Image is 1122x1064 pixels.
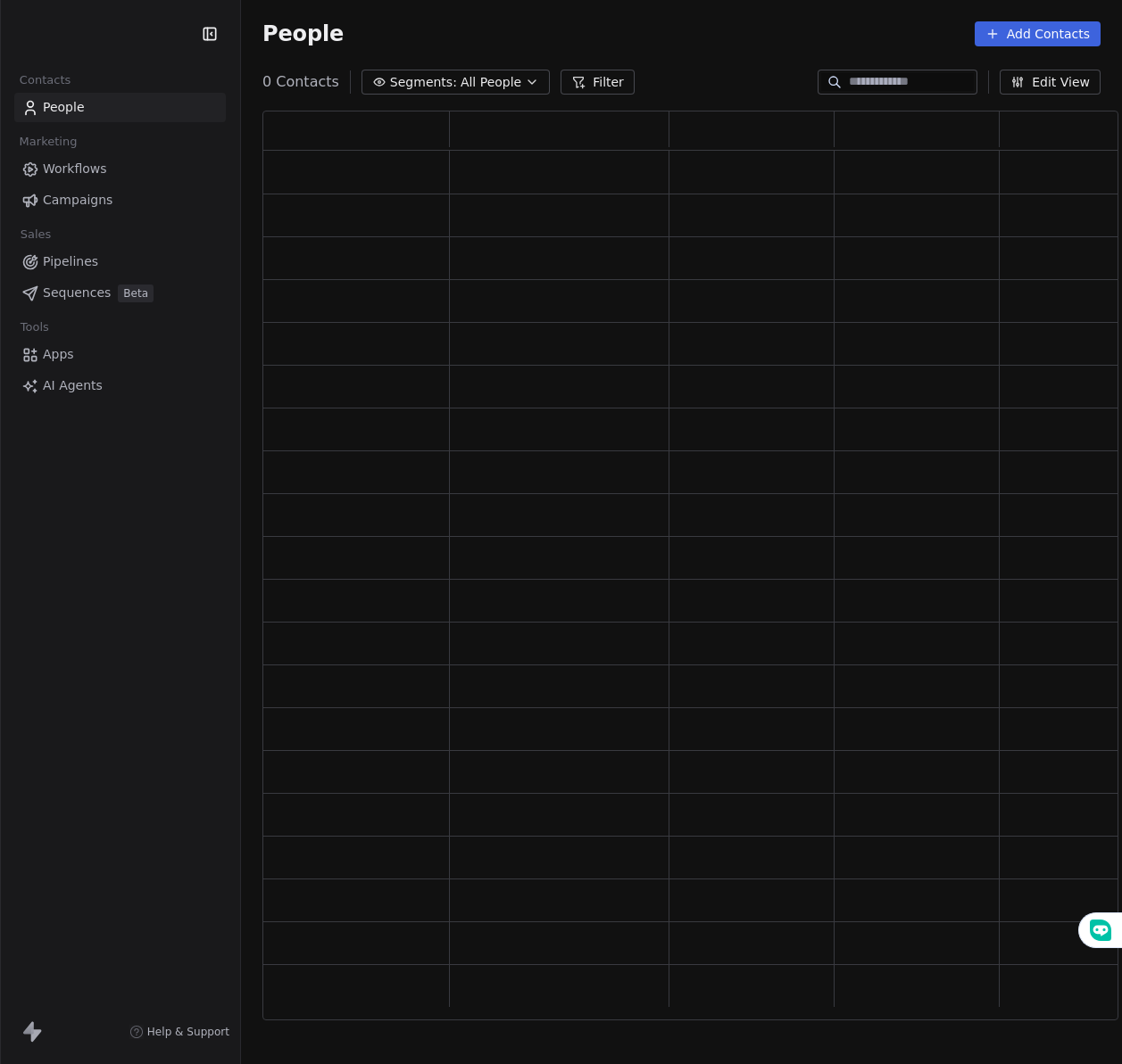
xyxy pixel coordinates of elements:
[12,314,56,341] span: Tools
[461,73,521,92] span: All People
[43,252,98,271] span: Pipelines
[43,98,85,117] span: People
[262,21,344,47] span: People
[129,1025,229,1039] a: Help & Support
[43,284,111,302] span: Sequences
[14,278,226,308] a: SequencesBeta
[14,154,226,184] a: Workflows
[390,73,457,92] span: Segments:
[1000,70,1101,95] button: Edit View
[43,191,112,210] span: Campaigns
[14,93,226,122] a: People
[12,67,79,94] span: Contacts
[14,340,226,369] a: Apps
[43,376,103,395] span: AI Agents
[262,71,339,93] span: 0 Contacts
[12,221,59,248] span: Sales
[14,247,226,276] a: Pipelines
[12,128,85,155] span: Marketing
[43,160,107,178] span: Workflows
[147,1025,229,1039] span: Help & Support
[43,345,74,364] span: Apps
[975,21,1101,46] button: Add Contacts
[118,285,154,302] span: Beta
[561,70,635,95] button: Filter
[14,186,226,215] a: Campaigns
[14,371,226,400] a: AI Agents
